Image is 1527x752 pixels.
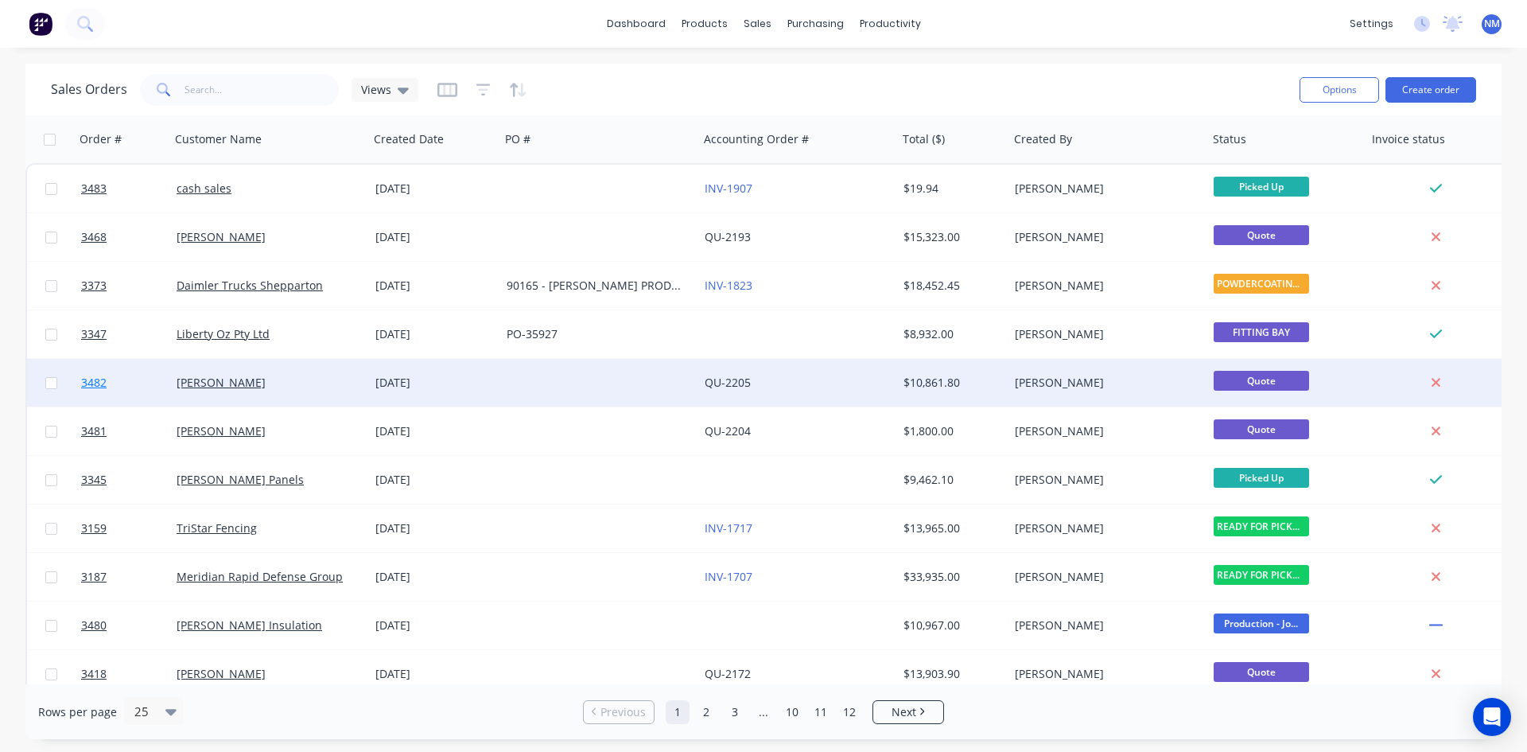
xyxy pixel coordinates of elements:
[1015,278,1191,294] div: [PERSON_NAME]
[375,472,494,488] div: [DATE]
[81,310,177,358] a: 3347
[1015,375,1191,391] div: [PERSON_NAME]
[81,375,107,391] span: 3482
[903,278,997,294] div: $18,452.45
[705,569,752,584] a: INV-1707
[375,278,494,294] div: [DATE]
[1300,77,1379,103] button: Options
[1213,131,1246,147] div: Status
[1385,77,1476,103] button: Create order
[903,569,997,585] div: $33,935.00
[1214,225,1309,245] span: Quote
[666,700,690,724] a: Page 1 is your current page
[600,704,646,720] span: Previous
[29,12,52,36] img: Factory
[81,407,177,455] a: 3481
[81,569,107,585] span: 3187
[892,704,916,720] span: Next
[81,666,107,682] span: 3418
[1015,229,1191,245] div: [PERSON_NAME]
[81,423,107,439] span: 3481
[1342,12,1401,36] div: settings
[38,704,117,720] span: Rows per page
[694,700,718,724] a: Page 2
[81,520,107,536] span: 3159
[809,700,833,724] a: Page 11
[903,472,997,488] div: $9,462.10
[177,278,323,293] a: Daimler Trucks Shepparton
[177,666,266,681] a: [PERSON_NAME]
[779,12,852,36] div: purchasing
[1014,131,1072,147] div: Created By
[375,423,494,439] div: [DATE]
[1015,181,1191,197] div: [PERSON_NAME]
[837,700,861,724] a: Page 12
[852,12,929,36] div: productivity
[177,569,343,584] a: Meridian Rapid Defense Group
[177,326,270,341] a: Liberty Oz Pty Ltd
[903,666,997,682] div: $13,903.90
[81,456,177,504] a: 3345
[81,326,107,342] span: 3347
[81,229,107,245] span: 3468
[1214,322,1309,342] span: FITTING BAY
[81,618,107,633] span: 3480
[903,375,997,391] div: $10,861.80
[81,650,177,698] a: 3418
[177,181,231,196] a: cash sales
[1372,131,1445,147] div: Invoice status
[780,700,804,724] a: Page 10
[505,131,530,147] div: PO #
[903,181,997,197] div: $19.94
[177,618,322,633] a: [PERSON_NAME] Insulation
[177,520,257,536] a: TriStar Fencing
[81,213,177,261] a: 3468
[375,520,494,536] div: [DATE]
[1214,565,1309,585] span: READY FOR PICKU...
[903,520,997,536] div: $13,965.00
[674,12,736,36] div: products
[177,375,266,390] a: [PERSON_NAME]
[1214,177,1309,197] span: Picked Up
[1015,472,1191,488] div: [PERSON_NAME]
[1484,17,1500,31] span: NM
[80,131,122,147] div: Order #
[81,602,177,649] a: 3480
[177,229,266,244] a: [PERSON_NAME]
[81,472,107,488] span: 3345
[1473,698,1511,736] div: Open Intercom Messenger
[1015,326,1191,342] div: [PERSON_NAME]
[903,131,945,147] div: Total ($)
[1015,569,1191,585] div: [PERSON_NAME]
[736,12,779,36] div: sales
[81,505,177,552] a: 3159
[705,229,751,244] a: QU-2193
[723,700,747,724] a: Page 3
[51,82,127,97] h1: Sales Orders
[1214,468,1309,488] span: Picked Up
[903,326,997,342] div: $8,932.00
[752,700,775,724] a: Jump forward
[177,472,304,487] a: [PERSON_NAME] Panels
[177,423,266,438] a: [PERSON_NAME]
[599,12,674,36] a: dashboard
[705,423,751,438] a: QU-2204
[1214,614,1309,633] span: Production - Jo...
[375,375,494,391] div: [DATE]
[374,131,444,147] div: Created Date
[705,666,751,681] a: QU-2172
[903,423,997,439] div: $1,800.00
[1214,516,1309,536] span: READY FOR PICKU...
[1015,520,1191,536] div: [PERSON_NAME]
[81,359,177,407] a: 3482
[375,229,494,245] div: [DATE]
[705,375,751,390] a: QU-2205
[175,131,262,147] div: Customer Name
[1214,274,1309,294] span: POWDERCOATING/P...
[507,278,683,294] div: 90165 - [PERSON_NAME] PRODUCTS
[81,262,177,310] a: 3373
[185,74,340,106] input: Search...
[705,278,752,293] a: INV-1823
[375,326,494,342] div: [DATE]
[903,618,997,633] div: $10,967.00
